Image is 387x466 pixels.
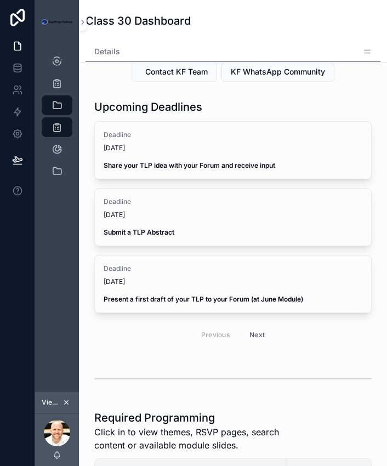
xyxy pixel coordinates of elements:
[94,46,120,57] span: Details
[94,410,289,425] h1: Required Programming
[104,228,174,236] strong: Submit a TLP Abstract
[104,144,362,152] span: [DATE]
[221,62,334,82] button: KF WhatsApp Community
[94,188,372,246] a: Deadline[DATE]Submit a TLP Abstract
[104,211,362,219] span: [DATE]
[104,130,362,139] span: Deadline
[104,161,275,169] strong: Share your TLP idea with your Forum and receive input
[104,277,362,286] span: [DATE]
[104,295,303,303] strong: Present a first draft of your TLP to your Forum (at June Module)
[104,264,362,273] span: Deadline
[231,66,325,77] span: KF WhatsApp Community
[145,66,208,77] span: Contact KF Team
[94,99,202,115] h1: Upcoming Deadlines
[42,398,60,407] span: Viewing as Dylan
[42,19,72,25] img: App logo
[94,255,372,313] a: Deadline[DATE]Present a first draft of your TLP to your Forum (at June Module)
[132,62,217,82] button: Contact KF Team
[104,197,362,206] span: Deadline
[242,326,272,343] button: Next
[94,425,289,452] span: Click in to view themes, RSVP pages, search content or available module slides.
[94,121,372,179] a: Deadline[DATE]Share your TLP idea with your Forum and receive input
[86,13,191,29] h1: Class 30 Dashboard
[35,44,79,195] div: scrollable content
